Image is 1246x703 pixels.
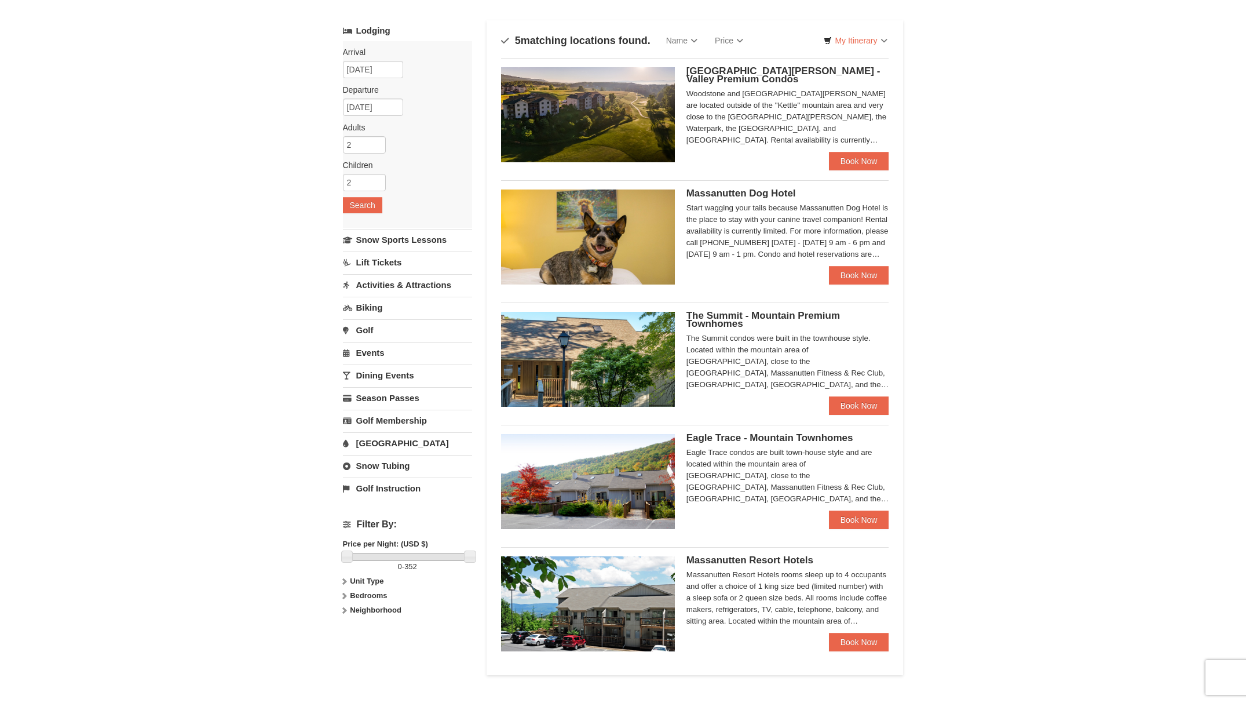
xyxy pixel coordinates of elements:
[657,29,706,52] a: Name
[501,35,651,46] h4: matching locations found.
[829,633,889,651] a: Book Now
[343,46,463,58] label: Arrival
[343,561,472,573] label: -
[686,555,813,566] span: Massanutten Resort Hotels
[686,569,889,627] div: Massanutten Resort Hotels rooms sleep up to 4 occupants and offer a choice of 1 king size bed (li...
[686,447,889,505] div: Eagle Trace condos are built town-house style and are located within the mountain area of [GEOGRA...
[343,455,472,476] a: Snow Tubing
[343,410,472,431] a: Golf Membership
[350,577,383,585] strong: Unit Type
[501,67,675,162] img: 19219041-4-ec11c166.jpg
[343,342,472,363] a: Events
[343,387,472,409] a: Season Passes
[816,32,894,49] a: My Itinerary
[706,29,752,52] a: Price
[350,591,387,600] strong: Bedrooms
[515,35,521,46] span: 5
[343,478,472,499] a: Golf Instruction
[343,432,472,454] a: [GEOGRAPHIC_DATA]
[829,396,889,415] a: Book Now
[343,519,472,530] h4: Filter By:
[829,152,889,170] a: Book Now
[343,252,472,273] a: Lift Tickets
[404,562,417,571] span: 352
[686,333,889,391] div: The Summit condos were built in the townhouse style. Located within the mountain area of [GEOGRAP...
[343,122,463,133] label: Adults
[398,562,402,571] span: 0
[343,159,463,171] label: Children
[343,274,472,296] a: Activities & Attractions
[686,188,796,199] span: Massanutten Dog Hotel
[343,365,472,386] a: Dining Events
[343,197,382,213] button: Search
[686,88,889,146] div: Woodstone and [GEOGRAPHIC_DATA][PERSON_NAME] are located outside of the "Kettle" mountain area an...
[343,297,472,318] a: Biking
[501,434,675,529] img: 19218983-1-9b289e55.jpg
[686,65,880,85] span: [GEOGRAPHIC_DATA][PERSON_NAME] - Valley Premium Condos
[829,511,889,529] a: Book Now
[501,312,675,407] img: 19219034-1-0eee7e00.jpg
[343,229,472,250] a: Snow Sports Lessons
[343,319,472,341] a: Golf
[501,556,675,651] img: 19219026-1-e3b4ac8e.jpg
[829,266,889,285] a: Book Now
[350,606,401,614] strong: Neighborhood
[686,202,889,260] div: Start wagging your tails because Massanutten Dog Hotel is the place to stay with your canine trav...
[501,190,675,285] img: 27428181-5-81c892a3.jpg
[343,540,428,548] strong: Price per Night: (USD $)
[686,310,840,329] span: The Summit - Mountain Premium Townhomes
[343,84,463,96] label: Departure
[686,432,853,443] span: Eagle Trace - Mountain Townhomes
[343,20,472,41] a: Lodging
